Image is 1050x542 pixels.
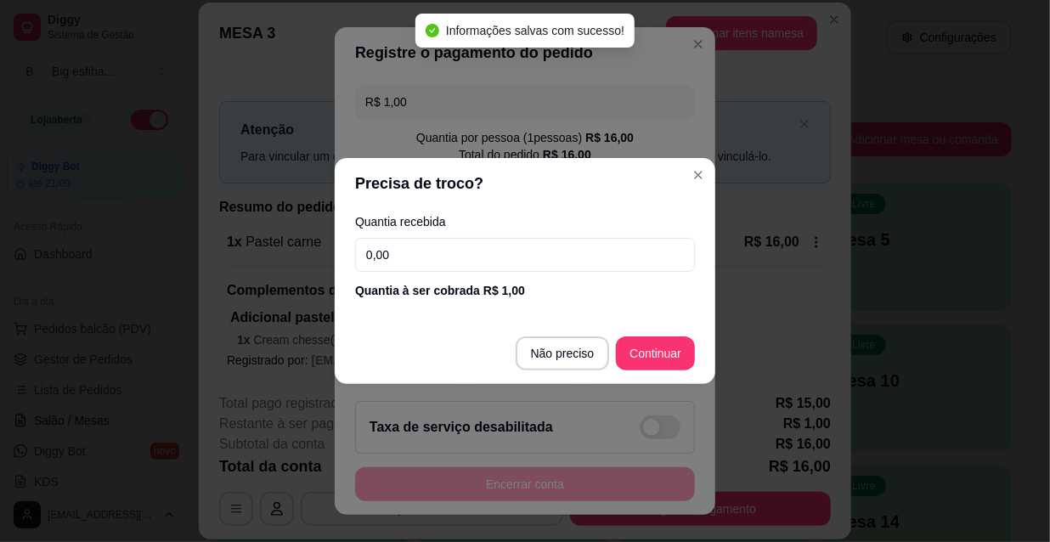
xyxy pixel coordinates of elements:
[355,216,695,228] label: Quantia recebida
[616,336,695,370] button: Continuar
[335,158,715,209] header: Precisa de troco?
[426,24,439,37] span: check-circle
[685,161,712,189] button: Close
[446,24,624,37] span: Informações salvas com sucesso!
[516,336,610,370] button: Não preciso
[355,282,695,299] div: Quantia à ser cobrada R$ 1,00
